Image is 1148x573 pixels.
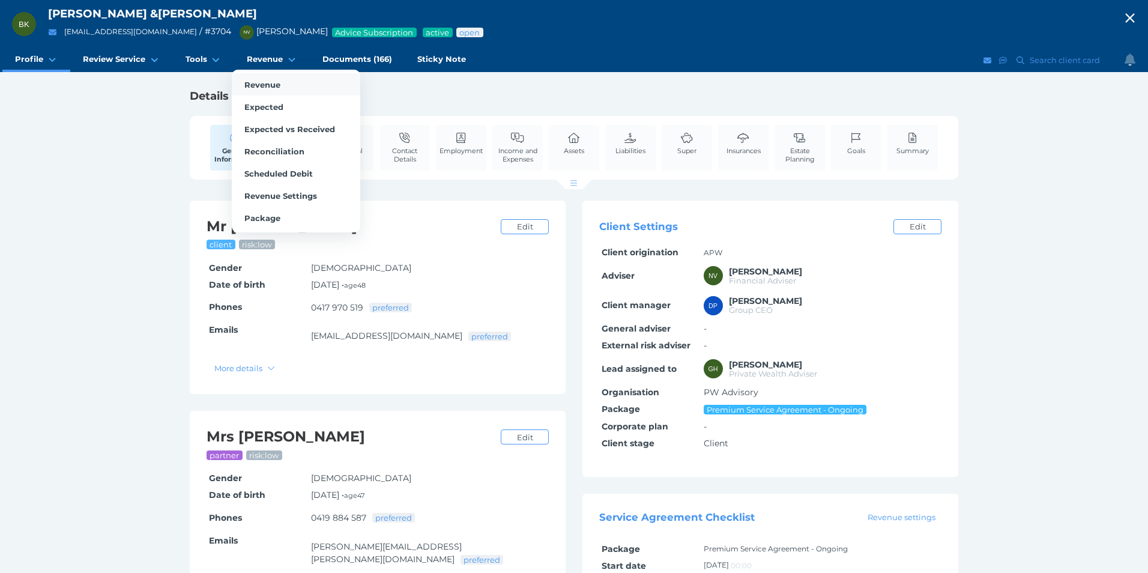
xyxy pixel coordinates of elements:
[863,512,941,522] span: Revenue settings
[495,147,540,163] span: Income and Expenses
[311,262,411,273] span: [DEMOGRAPHIC_DATA]
[896,147,929,155] span: Summary
[244,169,313,178] span: Scheduled Debit
[602,438,654,449] span: Client stage
[844,125,868,162] a: Goals
[12,12,36,36] div: Brendan Kavanagh
[210,125,261,171] a: General Information
[311,512,366,523] a: 0419 884 587
[778,147,822,163] span: Estate Planning
[244,102,283,112] span: Expected
[190,89,958,103] h1: Details and Management
[706,405,865,414] span: Premium Service Agreement - Ongoing
[564,147,584,155] span: Assets
[602,363,677,374] span: Lead assigned to
[249,450,280,460] span: risk: low
[704,323,707,334] span: -
[599,221,678,233] span: Client Settings
[602,323,671,334] span: General adviser
[64,27,197,36] a: [EMAIL_ADDRESS][DOMAIN_NAME]
[893,125,932,162] a: Summary
[674,125,699,162] a: Super
[701,541,941,557] td: Premium Service Agreement - Ongoing
[602,404,640,414] span: Package
[322,54,392,64] span: Documents (166)
[708,272,717,279] span: NV
[344,281,366,290] small: age 48
[602,421,668,432] span: Corporate plan
[244,124,335,134] span: Expected vs Received
[19,20,29,29] span: BK
[83,54,145,64] span: Review Service
[209,363,265,373] span: More details
[729,359,802,370] span: Gareth Healy
[382,147,427,163] span: Contact Details
[209,262,242,273] span: Gender
[209,240,233,249] span: client
[209,302,242,312] span: Phones
[310,48,405,72] a: Documents (166)
[704,359,723,378] div: Gareth Healy
[372,303,410,312] span: preferred
[708,365,718,372] span: GH
[232,184,360,207] a: Revenue Settings
[232,162,360,184] a: Scheduled Debit
[209,279,265,290] span: Date of birth
[677,147,696,155] span: Super
[1011,53,1106,68] button: Search client card
[463,555,501,565] span: preferred
[209,512,242,523] span: Phones
[241,240,273,249] span: risk: low
[602,387,659,398] span: Organisation
[437,125,486,162] a: Employment
[244,80,280,89] span: Revenue
[501,219,549,234] a: Edit
[234,26,328,37] span: [PERSON_NAME]
[729,296,802,306] span: David Pettit
[982,53,994,68] button: Email
[243,29,250,35] span: NV
[893,219,941,234] a: Edit
[561,125,587,162] a: Assets
[729,305,773,315] span: Group CEO
[708,302,717,309] span: DP
[232,140,360,162] a: Reconciliation
[612,125,648,162] a: Liabilities
[209,535,238,546] span: Emails
[862,511,941,523] a: Revenue settings
[311,473,411,484] span: [DEMOGRAPHIC_DATA]
[704,340,707,351] span: -
[729,369,817,378] span: Private Wealth Adviser
[213,147,258,163] span: General Information
[729,276,796,285] span: Financial Adviser
[375,513,413,523] span: preferred
[244,191,317,201] span: Revenue Settings
[334,28,414,37] span: Advice Subscription
[344,491,365,500] small: age 47
[232,118,360,140] a: Expected vs Received
[311,302,363,313] a: 0417 970 519
[186,54,207,64] span: Tools
[232,95,360,118] a: Expected
[48,7,147,20] span: [PERSON_NAME]
[208,360,281,375] button: More details
[209,324,238,335] span: Emails
[501,429,549,444] a: Edit
[232,73,360,95] a: Revenue
[311,279,366,290] span: [DATE] •
[602,300,671,311] span: Client manager
[602,247,678,258] span: Client origination
[512,432,538,442] span: Edit
[232,207,360,229] a: Package
[70,48,172,72] a: Review Service
[45,25,60,40] button: Email
[704,421,707,432] span: -
[904,222,931,231] span: Edit
[209,450,240,460] span: partner
[704,266,723,285] div: Nancy Vos
[244,213,280,223] span: Package
[704,438,728,449] span: Client
[425,28,450,37] span: Service package status: Active service agreement in place
[599,512,755,524] span: Service Agreement Checklist
[731,561,752,570] span: 00:00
